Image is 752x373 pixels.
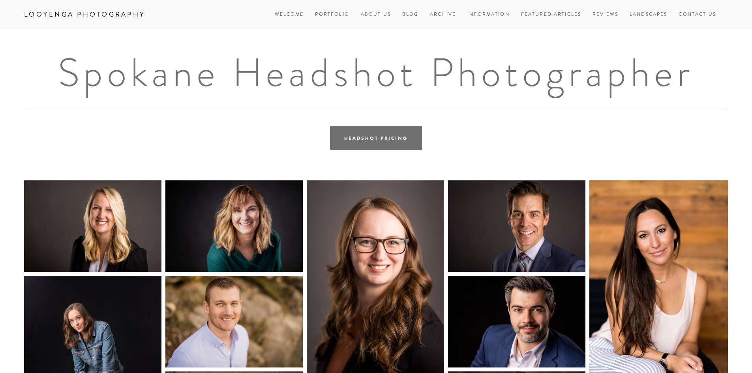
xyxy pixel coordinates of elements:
a: Headshot Pricing [330,126,422,150]
a: Information [467,11,510,18]
img: Coeur d'Alene Headshot Photographer [24,180,161,272]
a: Landscapes [630,9,668,20]
a: Blog [402,9,419,20]
a: Looyenga Photography [18,8,151,21]
a: Contact Us [679,9,716,20]
h1: Spokane Headshot Photographer [24,53,728,92]
a: Welcome [275,9,304,20]
a: Reviews [593,9,618,20]
a: Portfolio [315,11,349,18]
a: Featured Articles [521,9,581,20]
img: Robson_0079.jpg [165,276,303,367]
img: _D4_3305-Edit.jpg [165,180,303,272]
img: Blog0009.jpg [448,180,585,272]
a: About Us [361,9,391,20]
img: Blog0011.jpg [448,276,585,367]
a: Archive [430,9,456,20]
